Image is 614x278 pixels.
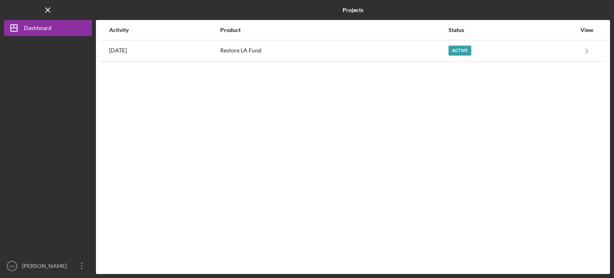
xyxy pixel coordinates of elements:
[4,258,92,274] button: CH[PERSON_NAME]
[343,7,363,13] b: Projects
[449,46,471,56] div: Active
[577,27,597,33] div: View
[9,264,15,268] text: CH
[24,20,52,38] div: Dashboard
[20,258,72,276] div: [PERSON_NAME]
[449,27,576,33] div: Status
[220,41,448,61] div: Restore LA Fund
[4,20,92,36] button: Dashboard
[220,27,448,33] div: Product
[109,27,219,33] div: Activity
[109,47,127,54] time: 2025-08-28 21:05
